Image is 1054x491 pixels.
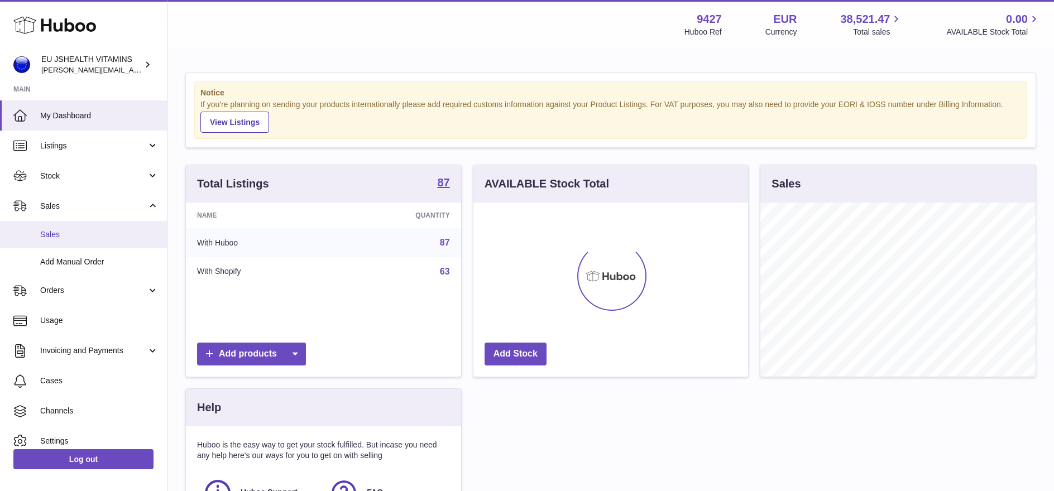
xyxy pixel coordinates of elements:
div: If you're planning on sending your products internationally please add required customs informati... [200,99,1021,133]
a: 87 [437,177,449,190]
span: 38,521.47 [840,12,890,27]
td: With Huboo [186,228,334,257]
a: Log out [13,449,154,469]
span: Add Manual Order [40,257,159,267]
span: Listings [40,141,147,151]
h3: Sales [772,176,801,191]
span: Usage [40,315,159,326]
h3: AVAILABLE Stock Total [485,176,609,191]
span: Cases [40,376,159,386]
a: 87 [440,238,450,247]
span: Orders [40,285,147,296]
a: Add products [197,343,306,365]
h3: Total Listings [197,176,269,191]
th: Name [186,203,334,228]
div: Huboo Ref [684,27,722,37]
div: Currency [765,27,797,37]
strong: 87 [437,177,449,188]
strong: 9427 [697,12,722,27]
th: Quantity [334,203,461,228]
strong: EUR [773,12,797,27]
span: Settings [40,436,159,446]
span: [PERSON_NAME][EMAIL_ADDRESS][DOMAIN_NAME] [41,65,224,74]
td: With Shopify [186,257,334,286]
p: Huboo is the easy way to get your stock fulfilled. But incase you need any help here's our ways f... [197,440,450,461]
img: laura@jessicasepel.com [13,56,30,73]
a: 38,521.47 Total sales [840,12,903,37]
span: Stock [40,171,147,181]
strong: Notice [200,88,1021,98]
span: Sales [40,229,159,240]
a: 63 [440,267,450,276]
a: Add Stock [485,343,547,365]
span: 0.00 [1006,12,1028,27]
div: EU JSHEALTH VITAMINS [41,54,142,75]
span: Sales [40,201,147,211]
a: View Listings [200,112,269,133]
h3: Help [197,400,221,415]
a: 0.00 AVAILABLE Stock Total [946,12,1041,37]
span: AVAILABLE Stock Total [946,27,1041,37]
span: Invoicing and Payments [40,345,147,356]
span: Total sales [853,27,903,37]
span: My Dashboard [40,110,159,121]
span: Channels [40,406,159,416]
